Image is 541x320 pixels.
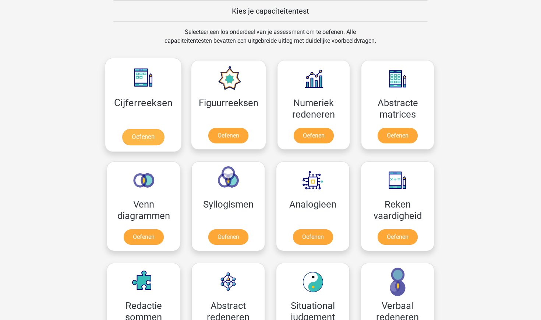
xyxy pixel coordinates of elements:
a: Oefenen [122,129,164,145]
div: Selecteer een los onderdeel van je assessment om te oefenen. Alle capaciteitentesten bevatten een... [158,28,383,54]
a: Oefenen [208,128,248,143]
a: Oefenen [378,229,418,245]
h5: Kies je capaciteitentest [113,7,428,15]
a: Oefenen [294,128,334,143]
a: Oefenen [293,229,333,245]
a: Oefenen [124,229,164,245]
a: Oefenen [378,128,418,143]
a: Oefenen [208,229,248,245]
